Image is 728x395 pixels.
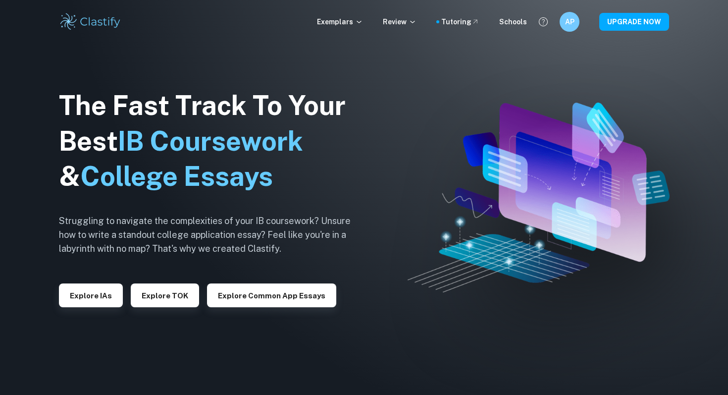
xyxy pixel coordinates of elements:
h6: Struggling to navigate the complexities of your IB coursework? Unsure how to write a standout col... [59,214,366,256]
span: IB Coursework [118,125,303,157]
h1: The Fast Track To Your Best & [59,88,366,195]
a: Explore TOK [131,290,199,300]
p: Review [383,16,416,27]
a: Schools [499,16,527,27]
span: College Essays [80,161,273,192]
button: Help and Feedback [535,13,552,30]
a: Explore Common App essays [207,290,336,300]
button: AP [560,12,579,32]
img: Clastify logo [59,12,122,32]
button: Explore TOK [131,283,199,307]
button: UPGRADE NOW [599,13,669,31]
p: Exemplars [317,16,363,27]
a: Explore IAs [59,290,123,300]
h6: AP [564,16,575,27]
img: Clastify hero [408,103,670,292]
button: Explore Common App essays [207,283,336,307]
button: Explore IAs [59,283,123,307]
a: Tutoring [441,16,479,27]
